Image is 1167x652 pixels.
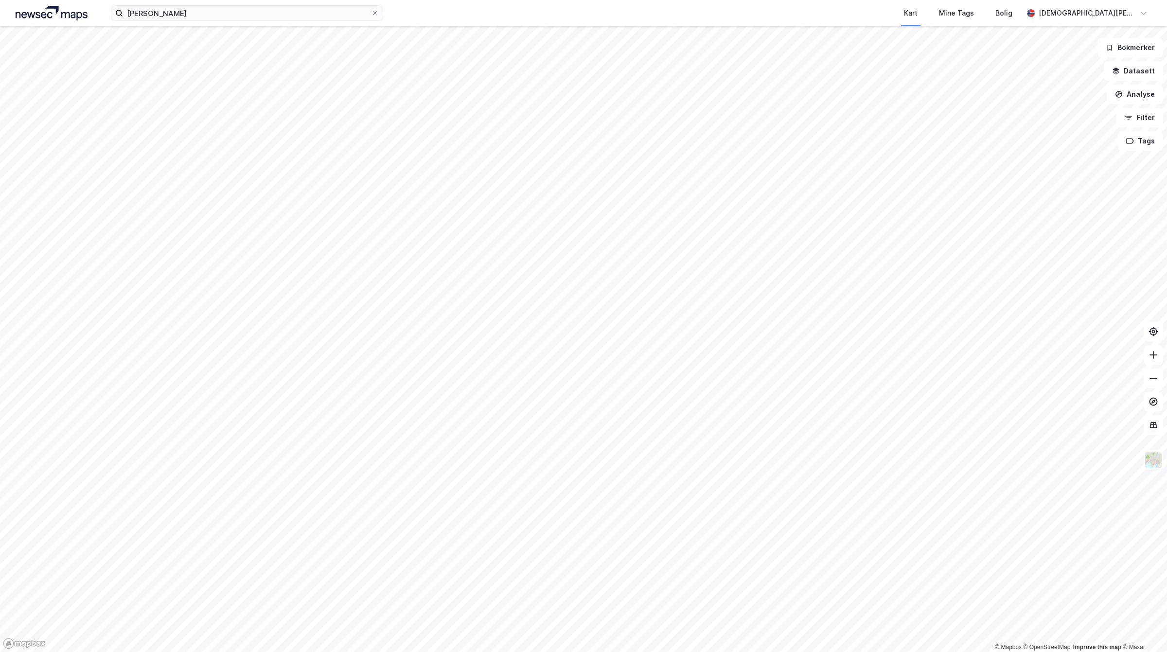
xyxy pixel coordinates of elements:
a: OpenStreetMap [1024,644,1071,651]
div: [DEMOGRAPHIC_DATA][PERSON_NAME] [1039,7,1136,19]
input: Søk på adresse, matrikkel, gårdeiere, leietakere eller personer [123,6,371,20]
a: Mapbox homepage [3,638,46,649]
button: Datasett [1104,61,1163,81]
img: Z [1144,451,1163,469]
button: Analyse [1107,85,1163,104]
div: Bolig [995,7,1012,19]
div: Kart [904,7,918,19]
iframe: Chat Widget [1118,605,1167,652]
button: Bokmerker [1097,38,1163,57]
img: logo.a4113a55bc3d86da70a041830d287a7e.svg [16,6,88,20]
a: Mapbox [995,644,1022,651]
div: Mine Tags [939,7,974,19]
button: Filter [1116,108,1163,127]
button: Tags [1118,131,1163,151]
a: Improve this map [1073,644,1121,651]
